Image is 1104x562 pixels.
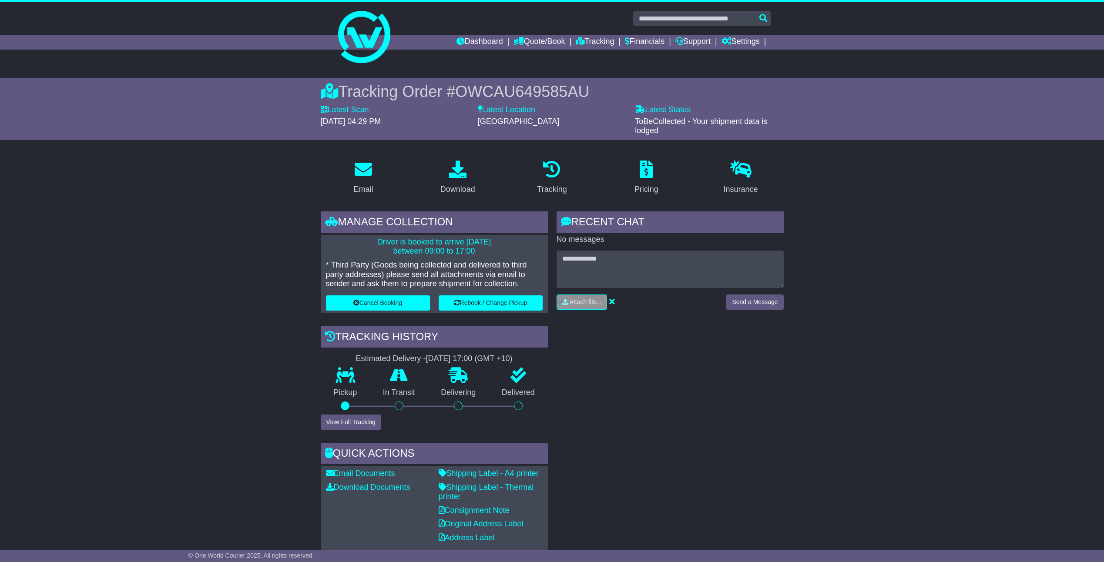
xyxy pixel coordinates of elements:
[440,184,475,195] div: Download
[326,483,410,492] a: Download Documents
[426,354,513,364] div: [DATE] 17:00 (GMT +10)
[321,388,370,398] p: Pickup
[513,35,565,50] a: Quote/Book
[321,211,548,235] div: Manage collection
[321,117,381,126] span: [DATE] 04:29 PM
[557,211,784,235] div: RECENT CHAT
[321,443,548,466] div: Quick Actions
[456,35,503,50] a: Dashboard
[188,552,314,559] span: © One World Courier 2025. All rights reserved.
[439,469,539,478] a: Shipping Label - A4 printer
[531,157,572,198] a: Tracking
[439,506,510,515] a: Consignment Note
[326,238,543,256] p: Driver is booked to arrive [DATE] between 09:00 to 17:00
[321,82,784,101] div: Tracking Order #
[576,35,614,50] a: Tracking
[435,157,481,198] a: Download
[635,117,767,135] span: ToBeCollected - Your shipment data is lodged
[439,483,534,501] a: Shipping Label - Thermal printer
[726,294,783,310] button: Send a Message
[326,469,395,478] a: Email Documents
[537,184,567,195] div: Tracking
[321,105,369,115] label: Latest Scan
[321,354,548,364] div: Estimated Delivery -
[557,235,784,244] p: No messages
[634,184,658,195] div: Pricing
[675,35,711,50] a: Support
[625,35,664,50] a: Financials
[439,295,543,311] button: Rebook / Change Pickup
[326,295,430,311] button: Cancel Booking
[629,157,664,198] a: Pricing
[635,105,691,115] label: Latest Status
[724,184,758,195] div: Insurance
[321,415,381,430] button: View Full Tracking
[439,533,495,542] a: Address Label
[478,105,535,115] label: Latest Location
[489,388,548,398] p: Delivered
[326,261,543,289] p: * Third Party (Goods being collected and delivered to third party addresses) please send all atta...
[455,83,589,100] span: OWCAU649585AU
[478,117,559,126] span: [GEOGRAPHIC_DATA]
[353,184,373,195] div: Email
[321,326,548,350] div: Tracking history
[718,157,764,198] a: Insurance
[439,519,523,528] a: Original Address Label
[370,388,428,398] p: In Transit
[721,35,760,50] a: Settings
[348,157,379,198] a: Email
[428,388,489,398] p: Delivering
